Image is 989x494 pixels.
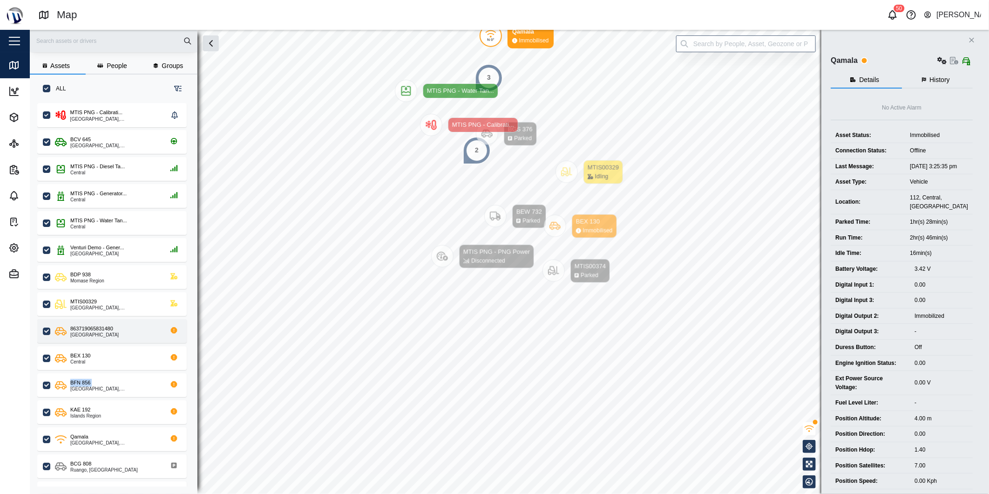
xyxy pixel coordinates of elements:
[70,252,124,256] div: [GEOGRAPHIC_DATA]
[835,131,901,140] div: Asset Status:
[542,259,610,283] div: Map marker
[70,190,127,198] div: MTIS PNG - Generator...
[475,145,479,156] div: 2
[480,24,554,48] div: Map marker
[923,8,982,21] button: [PERSON_NAME]
[914,378,968,387] div: 0.00 V
[910,249,968,258] div: 16min(s)
[835,178,901,186] div: Asset Type:
[910,146,968,155] div: Offline
[50,62,70,69] span: Assets
[835,477,905,486] div: Position Speed:
[484,205,546,228] div: Map marker
[835,296,905,305] div: Digital Input 3:
[914,430,968,439] div: 0.00
[914,327,968,336] div: -
[395,80,498,102] div: Map marker
[70,406,90,414] div: KAE 192
[914,461,968,470] div: 7.00
[70,360,90,364] div: Central
[24,112,51,123] div: Assets
[70,171,125,175] div: Central
[24,86,64,96] div: Dashboard
[835,446,905,454] div: Position Hdop:
[475,64,503,92] div: Map marker
[929,76,950,83] span: History
[882,103,921,112] div: No Active Alarm
[522,217,540,226] div: Parked
[835,281,905,289] div: Digital Input 1:
[544,214,617,238] div: Map marker
[70,109,122,117] div: MTIS PNG - Calibrati...
[914,477,968,486] div: 0.00 Kph
[595,172,609,181] div: Idling
[476,122,537,146] div: Map marker
[70,460,91,468] div: BCG 808
[70,271,91,279] div: BDP 938
[914,359,968,368] div: 0.00
[910,131,968,140] div: Immobilised
[5,5,25,25] img: Main Logo
[835,430,905,439] div: Position Direction:
[70,279,104,283] div: Momase Region
[914,343,968,352] div: Off
[914,398,968,407] div: -
[487,38,494,42] div: N 0°
[24,243,55,253] div: Settings
[914,296,968,305] div: 0.00
[162,62,183,69] span: Groups
[431,245,534,268] div: Map marker
[70,198,127,202] div: Central
[835,249,901,258] div: Idle Time:
[70,136,91,144] div: BCV 645
[894,5,904,12] div: 50
[831,55,858,67] div: Qamala
[70,144,159,148] div: [GEOGRAPHIC_DATA], [GEOGRAPHIC_DATA]
[70,441,159,446] div: [GEOGRAPHIC_DATA], [GEOGRAPHIC_DATA]
[575,262,606,271] div: MTIS00374
[70,244,124,252] div: Venturi Demo - Gener...
[70,414,101,419] div: Islands Region
[910,193,968,211] div: 112, Central, [GEOGRAPHIC_DATA]
[588,163,619,172] div: MTIS00329
[835,146,901,155] div: Connection Status:
[57,7,77,23] div: Map
[463,137,491,165] div: Map marker
[835,343,905,352] div: Duress Button:
[914,281,968,289] div: 0.00
[35,34,192,48] input: Search assets or drivers
[835,414,905,423] div: Position Altitude:
[835,218,901,226] div: Parked Time:
[70,387,159,391] div: [GEOGRAPHIC_DATA], [GEOGRAPHIC_DATA]
[835,265,905,274] div: Battery Voltage:
[914,446,968,454] div: 1.40
[70,433,88,441] div: Qamala
[514,134,532,143] div: Parked
[835,327,905,336] div: Digital Output 3:
[420,114,518,136] div: Map marker
[508,125,533,134] div: BGS 376
[910,178,968,186] div: Vehicle
[70,333,119,337] div: [GEOGRAPHIC_DATA]
[24,165,54,175] div: Reports
[859,76,879,83] span: Details
[835,359,905,368] div: Engine Ignition Status:
[914,312,968,321] div: Immobilized
[24,191,52,201] div: Alarms
[24,60,44,70] div: Map
[70,225,127,229] div: Central
[50,85,66,92] label: ALL
[835,461,905,470] div: Position Satellites:
[70,117,168,122] div: [GEOGRAPHIC_DATA], [GEOGRAPHIC_DATA]
[576,217,613,226] div: BEX 130
[107,62,127,69] span: People
[70,217,127,225] div: MTIS PNG - Water Tan...
[835,398,905,407] div: Fuel Level Liter:
[835,198,901,206] div: Location:
[24,217,48,227] div: Tasks
[583,226,613,235] div: Immobilised
[910,162,968,171] div: [DATE] 3:25:35 pm
[512,27,549,36] div: Qamala
[555,160,623,184] div: Map marker
[70,325,113,333] div: 863719065831480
